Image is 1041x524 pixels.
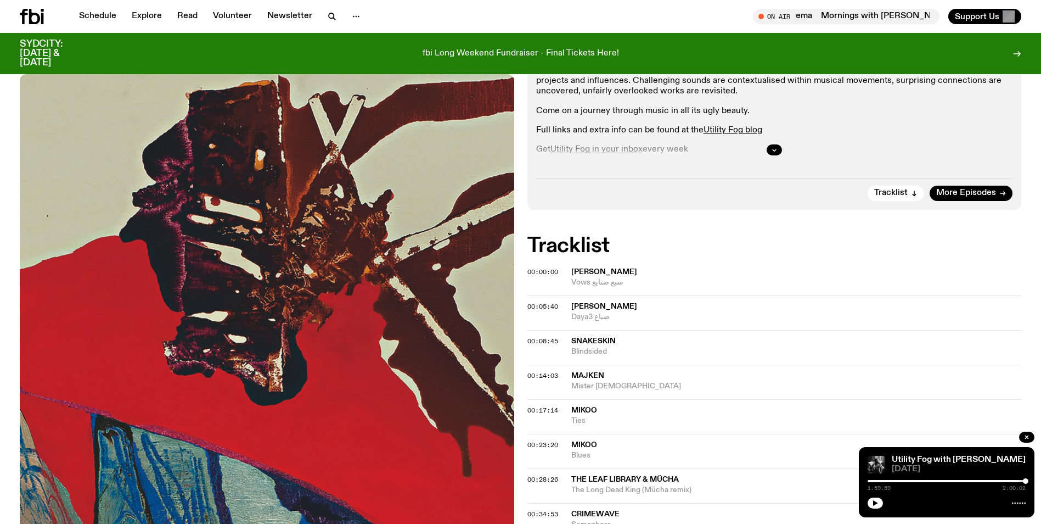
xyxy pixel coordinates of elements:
[571,441,597,449] span: Mikoo
[527,475,558,484] span: 00:28:26
[527,373,558,379] button: 00:14:03
[527,441,558,449] span: 00:23:20
[936,189,996,197] span: More Episodes
[571,510,620,518] span: Crimewave
[527,511,558,517] button: 00:34:53
[571,476,679,483] span: The Leaf Library & Mücha
[527,510,558,519] span: 00:34:53
[892,465,1026,473] span: [DATE]
[571,485,1022,495] span: The Long Dead King (Mücha remix)
[536,106,1013,116] p: Come on a journey through music in all its ugly beauty.
[868,186,924,201] button: Tracklist
[527,236,1022,256] h2: Tracklist
[753,9,939,24] button: On AirMornings with [PERSON_NAME] / absolute cinemaMornings with [PERSON_NAME] / absolute cinema
[571,381,1022,392] span: Mister [DEMOGRAPHIC_DATA]
[527,371,558,380] span: 00:14:03
[571,372,604,380] span: Majken
[571,312,1022,322] span: Daya3 ضياع
[868,486,891,491] span: 1:59:59
[948,9,1021,24] button: Support Us
[536,125,1013,136] p: Full links and extra info can be found at the
[571,406,597,414] span: Mikoo
[874,189,908,197] span: Tracklist
[1003,486,1026,491] span: 2:00:02
[527,338,558,344] button: 00:08:45
[527,304,558,310] button: 00:05:40
[206,9,258,24] a: Volunteer
[527,267,558,276] span: 00:00:00
[527,406,558,415] span: 00:17:14
[72,9,123,24] a: Schedule
[171,9,204,24] a: Read
[571,303,637,310] span: [PERSON_NAME]
[527,477,558,483] button: 00:28:26
[704,126,762,135] a: Utility Fog blog
[868,456,885,473] img: Cover of Ho99o9's album Tomorrow We Escape
[527,302,558,311] span: 00:05:40
[571,450,1022,461] span: Blues
[571,337,616,345] span: Snakeskin
[930,186,1012,201] a: More Episodes
[423,49,619,59] p: fbi Long Weekend Fundraiser - Final Tickets Here!
[571,268,637,276] span: [PERSON_NAME]
[527,408,558,414] button: 00:17:14
[261,9,319,24] a: Newsletter
[571,347,1022,357] span: Blindsided
[527,442,558,448] button: 00:23:20
[892,455,1026,464] a: Utility Fog with [PERSON_NAME]
[536,65,1013,97] p: [PERSON_NAME] curates each episode around a narrative of genre-plasticity, deep-diving into artis...
[527,337,558,345] span: 00:08:45
[125,9,168,24] a: Explore
[20,40,90,68] h3: SYDCITY: [DATE] & [DATE]
[527,269,558,275] button: 00:00:00
[571,277,1022,288] span: Vows سبع صنايع
[571,416,1022,426] span: Ties
[955,12,999,21] span: Support Us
